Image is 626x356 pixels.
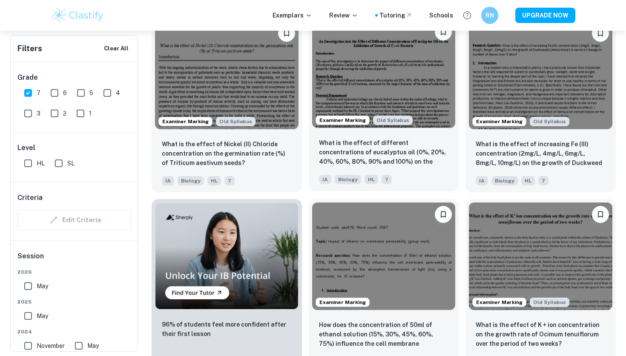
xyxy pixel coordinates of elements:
span: May [37,281,48,291]
div: Starting from the May 2025 session, the Biology IA requirements have changed. It's OK to refer to... [530,298,569,307]
p: What is the effect of Nickel (II) Chloride concentration on the germination rate (%) of Triticum ... [162,139,292,168]
h6: Session [17,251,132,268]
span: Old Syllabus [373,116,413,125]
span: Biology [335,175,361,184]
img: Clastify logo [51,7,105,24]
span: 7 [224,176,235,185]
div: Starting from the May 2025 session, the Biology IA requirements have changed. It's OK to refer to... [530,117,569,126]
p: What is the effect of increasing Fe (III) concentration (2mg/L, 4mg/L, 6mg/L, 8mg/L, 10mg/L) on t... [476,139,606,168]
span: Examiner Marking [473,118,526,125]
p: What is the effect of K + ion concentration on the growth rate of Ocimum tenuiflorum over the per... [476,320,606,348]
button: Bookmark [592,206,609,223]
span: May [87,341,99,350]
span: Examiner Marking [316,116,369,124]
a: Examiner MarkingStarting from the May 2025 session, the Biology IA requirements have changed. It'... [309,18,459,192]
button: Bookmark [435,23,452,41]
span: 6 [63,88,67,98]
a: Tutoring [379,11,412,20]
span: 7 [37,88,40,98]
img: Biology IA example thumbnail: How does the concentration of 50ml of et [312,203,456,310]
span: 7 [538,176,548,185]
span: IA [162,176,174,185]
span: IA [476,176,488,185]
p: 96% of students feel more confident after their first lesson [162,320,292,339]
span: Old Syllabus [216,117,256,126]
span: 2024 [17,328,132,336]
img: Biology IA example thumbnail: What is the effect of K + ion concentrat [469,203,612,310]
p: How does the concentration of 50ml of ethanol solution (15%, 30%, 45%, 60%, 75%) influence the ce... [319,320,449,349]
span: HL [207,176,221,185]
button: UPGRADE NOW [515,8,575,23]
button: Clear All [102,42,131,55]
span: Old Syllabus [530,298,569,307]
span: HL [37,159,45,168]
span: HL [521,176,535,185]
h6: Filters [17,43,42,55]
span: 1 [89,109,92,118]
button: Bookmark [435,206,452,223]
img: Thumbnail [155,203,299,310]
div: Starting from the May 2025 session, the Biology IA requirements have changed. It's OK to refer to... [373,116,413,125]
span: Examiner Marking [159,118,212,125]
span: 5 [89,88,93,98]
button: RN [481,7,498,24]
img: Biology IA example thumbnail: What is the effect of Nickel (II) Chlori [155,21,299,129]
span: 3 [37,109,40,118]
span: 4 [116,88,120,98]
span: 2025 [17,298,132,306]
p: What is the effect of different concentrations of eucalyptus oil (0%, 20%, 40%, 60%, 80%, 90% and... [319,138,449,167]
span: May [37,311,48,321]
p: Review [329,11,358,20]
span: November [37,341,65,350]
h6: Level [17,143,132,153]
button: Help and Feedback [460,8,474,23]
span: IA [319,175,331,184]
span: Examiner Marking [316,298,369,306]
div: Criteria filters are unavailable when searching by topic [17,210,132,230]
h6: Criteria [17,193,43,203]
span: HL [365,175,378,184]
a: Schools [429,11,453,20]
a: Examiner MarkingStarting from the May 2025 session, the Biology IA requirements have changed. It'... [152,18,302,192]
button: Bookmark [592,25,609,42]
span: 7 [382,175,392,184]
div: Starting from the May 2025 session, the Biology IA requirements have changed. It's OK to refer to... [216,117,256,126]
button: Bookmark [278,25,295,42]
a: Examiner MarkingStarting from the May 2025 session, the Biology IA requirements have changed. It'... [465,18,616,192]
span: SL [67,159,75,168]
h6: Grade [17,72,132,83]
span: Examiner Marking [473,298,526,306]
span: Biology [491,176,518,185]
span: 2026 [17,268,132,276]
h6: RN [485,11,495,20]
p: Exemplars [273,11,312,20]
img: Biology IA example thumbnail: What is the effect of different concentr [312,20,456,127]
span: Old Syllabus [530,117,569,126]
span: Biology [178,176,204,185]
img: Biology IA example thumbnail: What is the effect of increasing Fe (III [469,21,612,129]
span: 2 [63,109,66,118]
